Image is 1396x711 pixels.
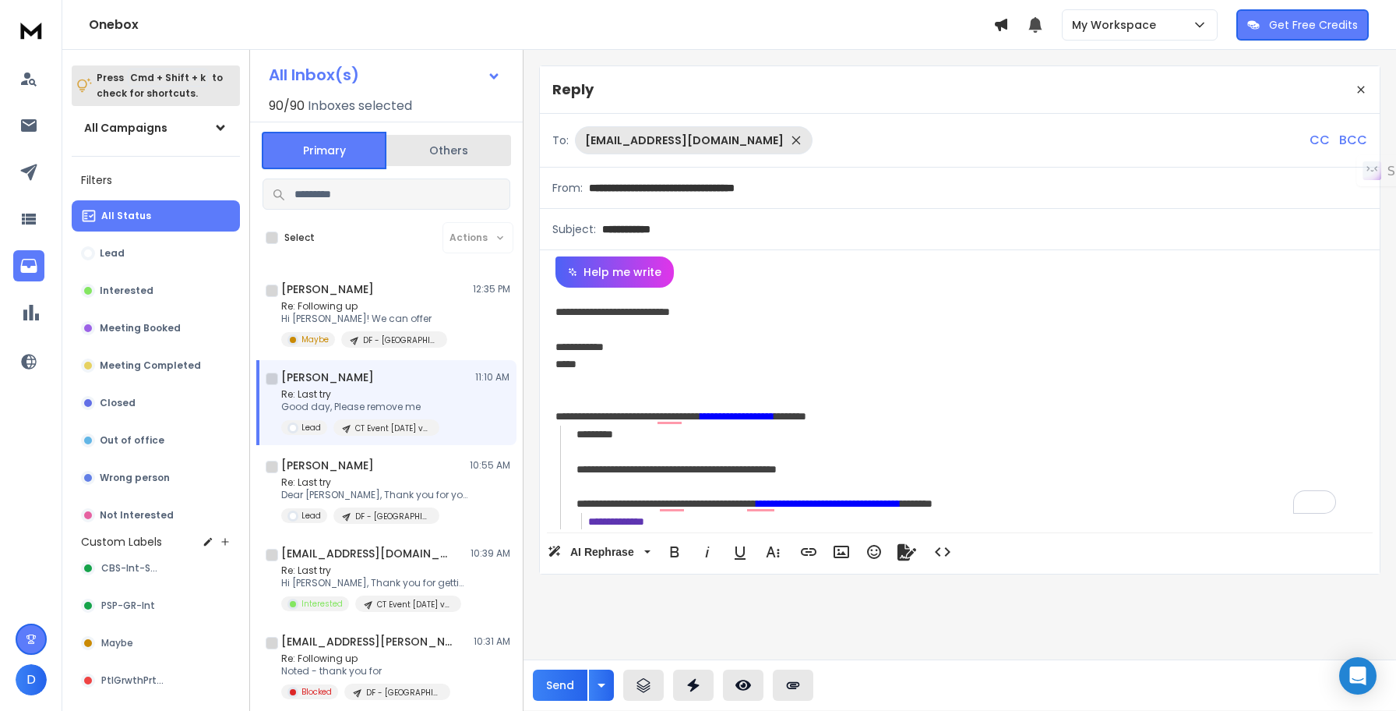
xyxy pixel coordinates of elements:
[301,598,343,610] p: Interested
[269,67,359,83] h1: All Inbox(s)
[81,534,162,550] h3: Custom Labels
[281,458,374,473] h1: [PERSON_NAME]
[386,133,511,168] button: Others
[100,285,153,297] p: Interested
[101,637,133,649] span: Maybe
[16,664,47,695] button: D
[281,577,468,589] p: Hi [PERSON_NAME], Thank you for getting
[540,288,1380,529] div: To enrich screen reader interactions, please activate Accessibility in Grammarly extension settings
[101,562,161,575] span: CBS-Int-Sell
[281,401,439,413] p: Good day, Please remove me
[585,133,784,148] p: [EMAIL_ADDRESS][DOMAIN_NAME]
[693,536,722,568] button: Italic (⌘I)
[262,132,386,169] button: Primary
[100,434,164,447] p: Out of office
[660,536,689,568] button: Bold (⌘B)
[281,489,468,501] p: Dear [PERSON_NAME], Thank you for your
[281,388,439,401] p: Re: Last try
[97,70,223,101] p: Press to check for shortcuts.
[928,536,957,568] button: Code View
[128,69,208,87] span: Cmd + Shift + k
[1339,131,1367,150] p: BCC
[281,476,468,489] p: Re: Last try
[72,350,240,381] button: Meeting Completed
[474,635,510,648] p: 10:31 AM
[100,247,125,260] p: Lead
[72,590,240,621] button: PSP-GR-Int
[363,334,438,346] p: DF - [GEOGRAPHIC_DATA] - FU.1.2
[1339,657,1377,695] div: Open Intercom Messenger
[84,120,167,136] h1: All Campaigns
[533,670,587,701] button: Send
[281,653,450,665] p: Re: Following up
[366,687,441,699] p: DF - [GEOGRAPHIC_DATA] - FU.1.2
[281,370,374,385] h1: [PERSON_NAME]
[473,283,510,295] p: 12:35 PM
[281,634,453,649] h1: [EMAIL_ADDRESS][PERSON_NAME][DOMAIN_NAME]
[89,16,993,34] h1: Onebox
[281,546,453,561] h1: [EMAIL_ADDRESS][DOMAIN_NAME]
[281,300,447,313] p: Re: Following up
[284,232,315,244] label: Select
[72,665,240,696] button: PtlGrwthPrtnr
[72,553,240,584] button: CBS-Int-Sell
[72,628,240,659] button: Maybe
[552,180,583,196] p: From:
[281,281,374,297] h1: [PERSON_NAME]
[1072,17,1162,33] p: My Workspace
[269,97,305,115] span: 90 / 90
[72,275,240,306] button: Interested
[892,536,922,568] button: Signature
[72,238,240,269] button: Lead
[355,511,430,522] p: DF - [GEOGRAPHIC_DATA] - FU.1.2
[100,359,201,372] p: Meeting Completed
[281,313,447,325] p: Hi [PERSON_NAME]! We can offer
[1310,131,1330,150] p: CC
[72,200,240,232] button: All Status
[256,59,513,90] button: All Inbox(s)
[859,536,889,568] button: Emoticons
[301,334,329,345] p: Maybe
[794,536,823,568] button: Insert Link (⌘K)
[72,387,240,419] button: Closed
[470,459,510,472] p: 10:55 AM
[101,210,151,222] p: All Status
[301,422,321,433] p: Lead
[758,536,788,568] button: More Text
[281,564,468,577] p: Re: Last try
[301,686,332,698] p: Blocked
[16,16,47,44] img: logo
[100,397,136,409] p: Closed
[100,472,170,484] p: Wrong person
[301,510,321,522] p: Lead
[552,221,596,237] p: Subject:
[827,536,856,568] button: Insert Image (⌘P)
[100,322,181,334] p: Meeting Booked
[377,599,452,610] p: CT Event [DATE] v2 FU.2
[555,256,674,288] button: Help me write
[545,536,654,568] button: AI Rephrase
[552,79,594,101] p: Reply
[475,371,510,384] p: 11:10 AM
[1236,9,1369,41] button: Get Free Credits
[101,674,166,687] span: PtlGrwthPrtnr
[101,600,155,612] span: PSP-GR-Int
[567,546,637,559] span: AI Rephrase
[471,547,510,560] p: 10:39 AM
[308,97,412,115] h3: Inboxes selected
[281,665,450,677] p: Noted - thank you for
[72,169,240,191] h3: Filters
[72,462,240,493] button: Wrong person
[1269,17,1358,33] p: Get Free Credits
[100,509,174,522] p: Not Interested
[72,112,240,143] button: All Campaigns
[552,133,569,148] p: To:
[355,423,430,434] p: CT Event [DATE] v2 FU.2
[725,536,755,568] button: Underline (⌘U)
[72,425,240,456] button: Out of office
[72,500,240,531] button: Not Interested
[72,313,240,344] button: Meeting Booked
